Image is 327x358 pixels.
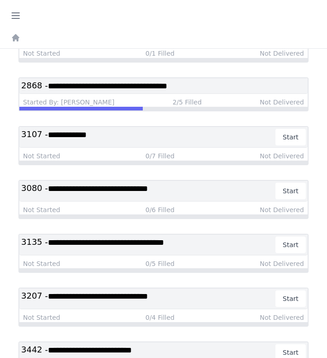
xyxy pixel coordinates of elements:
h3: 3207 - [21,290,276,307]
div: Not Delivered [260,259,304,268]
h3: 3135 - [21,237,276,253]
div: Not Delivered [260,49,304,58]
div: 0/6 Filled [146,205,175,214]
div: Not Started [23,151,60,161]
div: Not Delivered [260,205,304,214]
button: Start [275,129,306,145]
div: Not Delivered [260,98,304,107]
div: 0/1 Filled [146,49,175,58]
h3: 3107 - [21,129,276,145]
div: 0/4 Filled [146,313,175,322]
button: Start [275,183,306,199]
div: Not Delivered [260,151,304,161]
button: Start [275,290,306,307]
div: Not Delivered [260,313,304,322]
h3: 2868 - [21,80,306,92]
h3: 3080 - [21,183,276,199]
div: 0/5 Filled [146,259,175,268]
div: Not Started [23,205,60,214]
div: Not Started [23,49,60,58]
div: Not Started [23,313,60,322]
button: Start [275,237,306,253]
div: 2/5 Filled [173,98,202,107]
div: Started By: [PERSON_NAME] [23,98,114,107]
div: 0/7 Filled [146,151,175,161]
div: Not Started [23,259,60,268]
